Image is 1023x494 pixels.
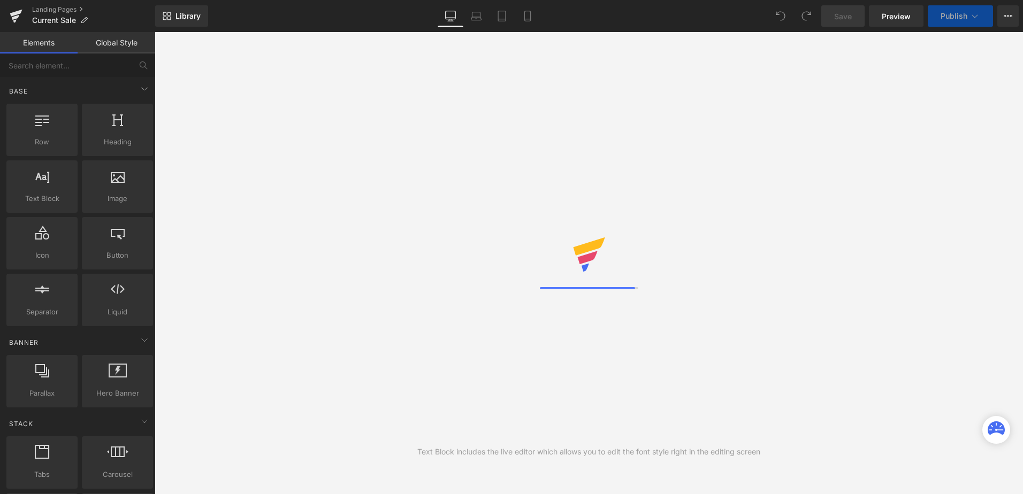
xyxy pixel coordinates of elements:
span: Save [834,11,852,22]
span: Hero Banner [85,388,150,399]
span: Publish [941,12,967,20]
span: Icon [10,250,74,261]
span: Carousel [85,469,150,480]
a: Mobile [515,5,540,27]
a: Landing Pages [32,5,155,14]
span: Separator [10,306,74,318]
button: Undo [770,5,791,27]
span: Button [85,250,150,261]
button: Publish [928,5,993,27]
span: Row [10,136,74,148]
span: Parallax [10,388,74,399]
a: Tablet [489,5,515,27]
a: Global Style [78,32,155,53]
span: Preview [882,11,911,22]
span: Liquid [85,306,150,318]
button: More [997,5,1019,27]
div: Text Block includes the live editor which allows you to edit the font style right in the editing ... [417,446,760,458]
a: Preview [869,5,923,27]
a: Desktop [438,5,463,27]
span: Library [175,11,201,21]
span: Image [85,193,150,204]
span: Stack [8,419,34,429]
span: Tabs [10,469,74,480]
span: Current Sale [32,16,76,25]
span: Text Block [10,193,74,204]
span: Base [8,86,29,96]
span: Banner [8,337,40,348]
a: New Library [155,5,208,27]
span: Heading [85,136,150,148]
button: Redo [796,5,817,27]
a: Laptop [463,5,489,27]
